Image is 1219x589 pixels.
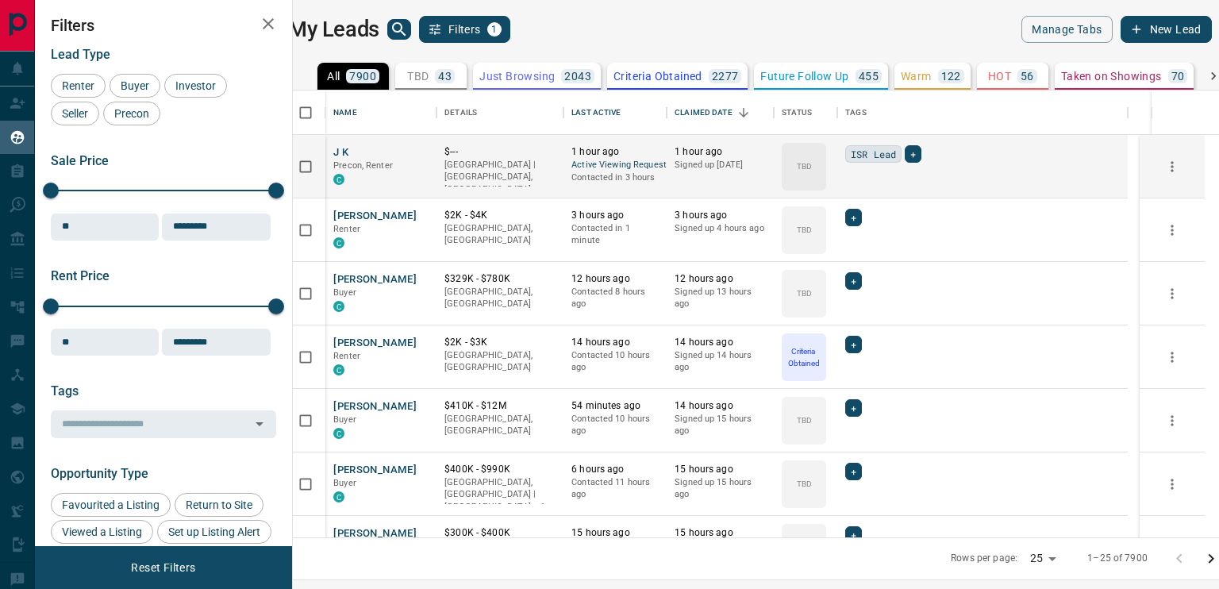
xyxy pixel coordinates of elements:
[797,160,812,172] p: TBD
[712,71,739,82] p: 2277
[571,145,659,159] p: 1 hour ago
[333,351,360,361] span: Renter
[333,364,344,375] div: condos.ca
[675,413,766,437] p: Signed up 15 hours ago
[175,493,263,517] div: Return to Site
[845,463,862,480] div: +
[571,349,659,374] p: Contacted 10 hours ago
[333,209,417,224] button: [PERSON_NAME]
[1160,472,1184,496] button: more
[56,525,148,538] span: Viewed a Listing
[901,71,932,82] p: Warm
[675,336,766,349] p: 14 hours ago
[288,17,379,42] h1: My Leads
[733,102,755,124] button: Sort
[325,90,436,135] div: Name
[51,268,110,283] span: Rent Price
[444,159,556,196] p: [GEOGRAPHIC_DATA] | [GEOGRAPHIC_DATA], [GEOGRAPHIC_DATA]
[675,286,766,310] p: Signed up 13 hours ago
[797,414,812,426] p: TBD
[845,399,862,417] div: +
[333,145,348,160] button: J K
[51,493,171,517] div: Favourited a Listing
[103,102,160,125] div: Precon
[1121,16,1212,43] button: New Lead
[333,174,344,185] div: condos.ca
[571,171,659,184] p: Contacted in 3 hours
[1160,282,1184,306] button: more
[571,526,659,540] p: 15 hours ago
[571,463,659,476] p: 6 hours ago
[333,399,417,414] button: [PERSON_NAME]
[910,146,916,162] span: +
[164,74,227,98] div: Investor
[851,527,856,543] span: +
[1087,552,1148,565] p: 1–25 of 7900
[333,478,356,488] span: Buyer
[782,90,812,135] div: Status
[349,71,376,82] p: 7900
[1160,345,1184,369] button: more
[407,71,429,82] p: TBD
[1061,71,1162,82] p: Taken on Showings
[675,349,766,374] p: Signed up 14 hours ago
[851,337,856,352] span: +
[760,71,848,82] p: Future Follow Up
[444,90,477,135] div: Details
[675,90,733,135] div: Claimed Date
[571,90,621,135] div: Last Active
[51,153,109,168] span: Sale Price
[51,16,276,35] h2: Filters
[1024,547,1062,570] div: 25
[56,79,100,92] span: Renter
[333,287,356,298] span: Buyer
[1160,155,1184,179] button: more
[444,349,556,374] p: [GEOGRAPHIC_DATA], [GEOGRAPHIC_DATA]
[444,463,556,476] p: $400K - $990K
[110,74,160,98] div: Buyer
[571,272,659,286] p: 12 hours ago
[115,79,155,92] span: Buyer
[51,383,79,398] span: Tags
[121,554,206,581] button: Reset Filters
[333,224,360,234] span: Renter
[489,24,500,35] span: 1
[675,526,766,540] p: 15 hours ago
[333,414,356,425] span: Buyer
[444,336,556,349] p: $2K - $3K
[444,476,556,514] p: Toronto
[163,525,266,538] span: Set up Listing Alert
[675,476,766,501] p: Signed up 15 hours ago
[571,286,659,310] p: Contacted 8 hours ago
[419,16,510,43] button: Filters1
[51,74,106,98] div: Renter
[56,107,94,120] span: Seller
[333,491,344,502] div: condos.ca
[667,90,774,135] div: Claimed Date
[438,71,452,82] p: 43
[444,526,556,540] p: $300K - $400K
[444,286,556,310] p: [GEOGRAPHIC_DATA], [GEOGRAPHIC_DATA]
[157,520,271,544] div: Set up Listing Alert
[783,345,825,369] p: Criteria Obtained
[333,463,417,478] button: [PERSON_NAME]
[675,159,766,171] p: Signed up [DATE]
[444,222,556,247] p: [GEOGRAPHIC_DATA], [GEOGRAPHIC_DATA]
[248,413,271,435] button: Open
[333,272,417,287] button: [PERSON_NAME]
[180,499,258,511] span: Return to Site
[51,47,110,62] span: Lead Type
[797,478,812,490] p: TBD
[941,71,961,82] p: 122
[851,400,856,416] span: +
[613,71,702,82] p: Criteria Obtained
[851,210,856,225] span: +
[797,287,812,299] p: TBD
[1160,409,1184,433] button: more
[436,90,563,135] div: Details
[333,526,417,541] button: [PERSON_NAME]
[851,464,856,479] span: +
[837,90,1128,135] div: Tags
[845,209,862,226] div: +
[571,336,659,349] p: 14 hours ago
